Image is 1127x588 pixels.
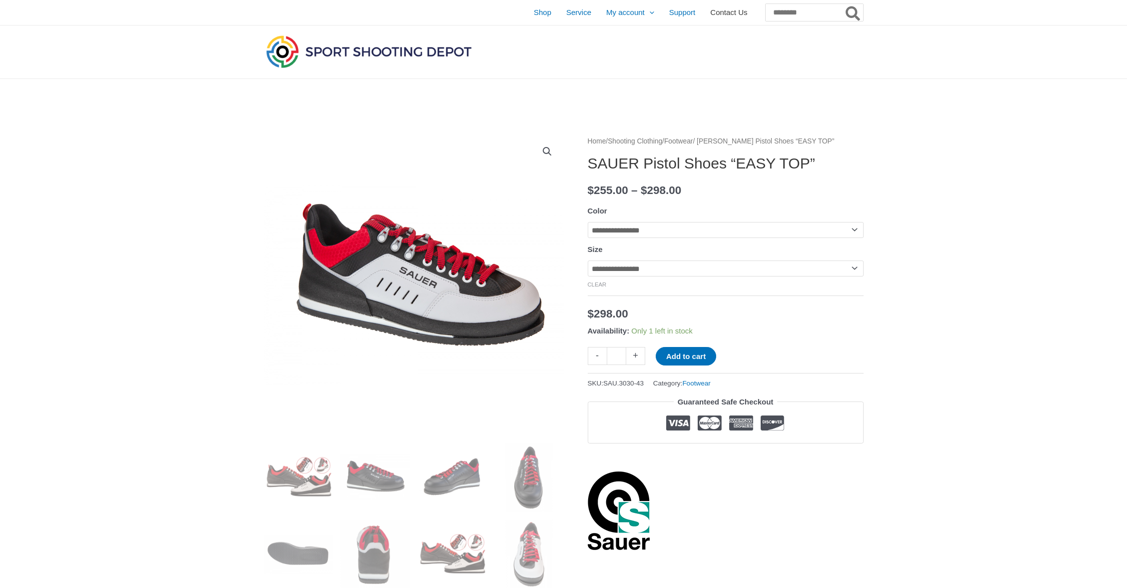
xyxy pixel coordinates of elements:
[588,347,607,364] a: -
[588,307,594,320] span: $
[641,184,681,196] bdi: 298.00
[631,326,693,335] span: Only 1 left in stock
[588,137,606,145] a: Home
[641,184,647,196] span: $
[494,442,564,512] img: SAUER Pistol Shoes "EASY TOP" - Image 4
[264,442,333,512] img: SAUER Pistol Shoes "EASY TOP"
[588,184,594,196] span: $
[588,326,630,335] span: Availability:
[417,442,487,512] img: SAUER Pistol Shoes "EASY TOP" - Image 3
[588,470,650,550] a: Sauer Shooting Sportswear
[588,451,864,463] iframe: Customer reviews powered by Trustpilot
[588,245,603,253] label: Size
[588,206,607,215] label: Color
[588,184,628,196] bdi: 255.00
[538,142,556,160] a: View full-screen image gallery
[631,184,638,196] span: –
[588,154,864,172] h1: SAUER Pistol Shoes “EASY TOP”
[626,347,645,364] a: +
[656,347,716,365] button: Add to cart
[264,33,474,70] img: Sport Shooting Depot
[608,137,662,145] a: Shooting Clothing
[607,347,626,364] input: Product quantity
[674,395,778,409] legend: Guaranteed Safe Checkout
[603,379,644,387] span: SAU.3030-43
[682,379,710,387] a: Footwear
[664,137,693,145] a: Footwear
[844,4,863,21] button: Search
[340,442,410,512] img: SAUER Pistol Shoes "EASY TOP" - Image 2
[588,135,864,148] nav: Breadcrumb
[588,281,607,287] a: Clear options
[653,377,711,389] span: Category:
[588,307,628,320] bdi: 298.00
[588,377,644,389] span: SKU:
